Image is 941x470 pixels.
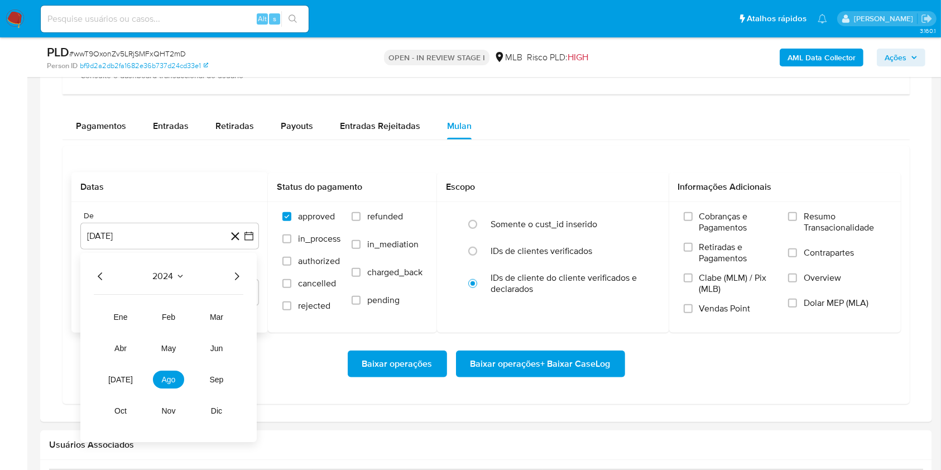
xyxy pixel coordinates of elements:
span: HIGH [568,51,588,64]
b: AML Data Collector [788,49,856,66]
span: Risco PLD: [527,51,588,64]
input: Pesquise usuários ou casos... [41,12,309,26]
p: lucas.barboza@mercadolivre.com [854,13,917,24]
button: AML Data Collector [780,49,863,66]
p: OPEN - IN REVIEW STAGE I [384,50,489,65]
span: 3.160.1 [920,26,935,35]
span: Ações [885,49,906,66]
span: Alt [258,13,267,24]
h2: Usuários Associados [49,439,923,450]
button: Ações [877,49,925,66]
a: Notificações [818,14,827,23]
b: Person ID [47,61,78,71]
div: MLB [494,51,522,64]
b: PLD [47,43,69,61]
a: Sair [921,13,933,25]
span: Atalhos rápidos [747,13,806,25]
span: s [273,13,276,24]
button: search-icon [281,11,304,27]
a: bf9d2a2db2fa1682e36b737d24cd33e1 [80,61,208,71]
span: # wwT9OxonZv5LRjSMFxQHT2mD [69,48,186,59]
